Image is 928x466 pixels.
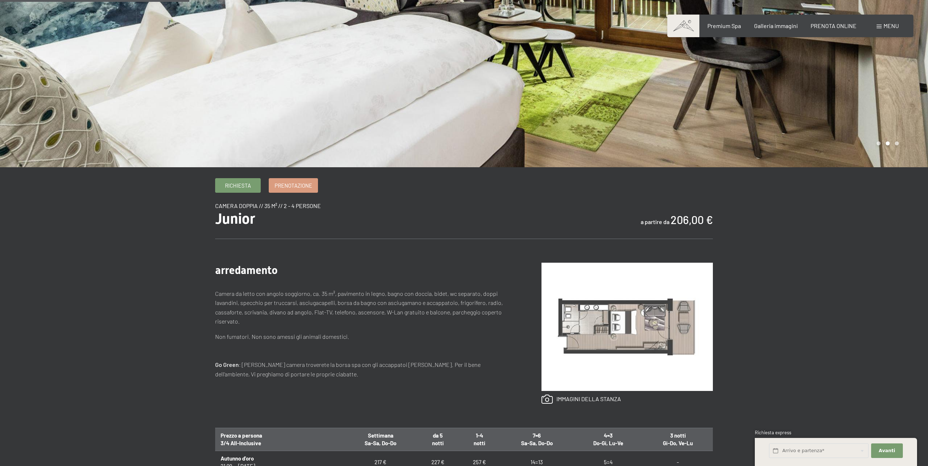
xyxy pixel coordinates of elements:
img: Junior [541,263,713,391]
span: Avanti [879,447,895,454]
th: 3 notti [643,428,713,451]
a: PRENOTA ONLINE [811,22,857,29]
th: Settimana [344,428,417,451]
th: da 5 [417,428,459,451]
span: 3/4 All-Inclusive [221,440,261,446]
p: Camera da letto con angolo soggiorno, ca. 35 m², pavimento in legno, bagno con doccia, bidet, wc ... [215,289,512,326]
strong: Go Green [215,361,239,368]
span: Prezzo a persona [221,432,262,439]
p: Non fumatori. Non sono amessi gli animali domestici. [215,332,512,341]
a: Richiesta [216,179,260,192]
b: 206,00 € [671,213,713,226]
span: arredamento [215,264,277,277]
th: 1-4 [459,428,500,451]
a: Prenotazione [269,179,318,192]
span: Gi-Do, Ve-Lu [663,440,693,446]
span: Do-Gi, Lu-Ve [593,440,623,446]
span: Menu [884,22,899,29]
th: 4=3 [573,428,643,451]
span: Sa-Sa, Do-Do [521,440,553,446]
button: Avanti [871,443,902,458]
th: 7=6 [500,428,573,451]
b: Autunno d'oro [221,455,254,462]
span: Prenotazione [275,182,312,189]
span: Sa-Sa, Do-Do [365,440,396,446]
span: camera doppia // 35 m² // 2 - 4 persone [215,202,321,209]
span: Richiesta [225,182,251,189]
a: Premium Spa [707,22,741,29]
span: Junior [215,210,255,227]
p: : [PERSON_NAME] camera troverete la borsa spa con gli accappatoi [PERSON_NAME]. Per il bene dell’... [215,360,512,379]
span: notti [474,440,485,446]
a: Galleria immagini [754,22,798,29]
span: a partire da [641,218,669,225]
span: notti [432,440,444,446]
span: Richiesta express [755,430,791,435]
